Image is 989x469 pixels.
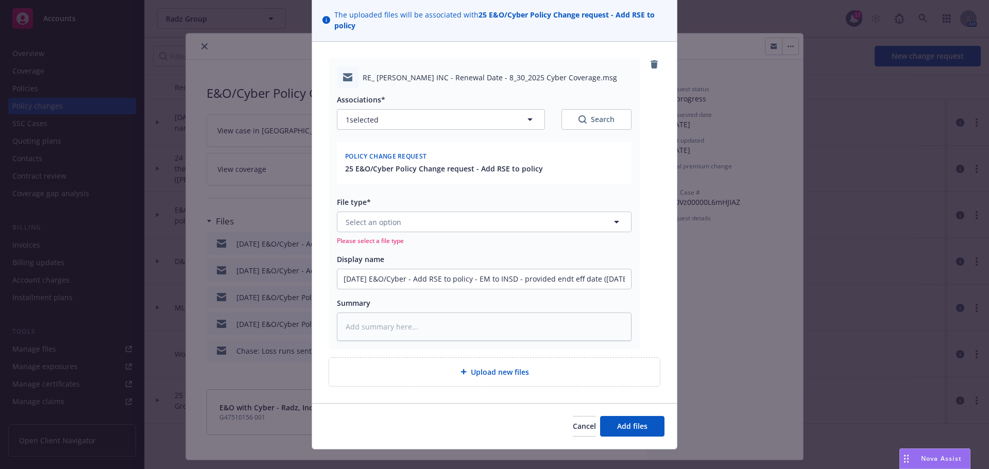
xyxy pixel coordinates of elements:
div: Upload new files [329,357,660,387]
button: Nova Assist [899,448,970,469]
div: Drag to move [900,449,913,468]
input: Add display name here... [337,269,631,289]
span: Upload new files [471,367,529,377]
span: Nova Assist [921,454,962,463]
span: Display name [337,254,384,264]
span: Summary [337,298,370,308]
span: Please select a file type [337,236,632,245]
